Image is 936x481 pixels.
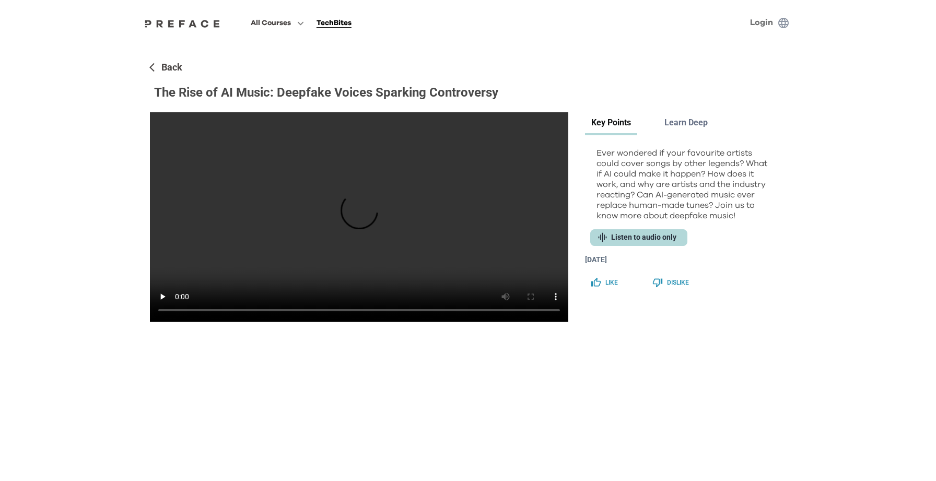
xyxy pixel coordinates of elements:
[142,19,223,27] a: Preface Logo
[585,254,786,265] p: [DATE]
[145,58,186,77] button: Back
[658,116,714,129] span: Learn Deep
[585,116,637,129] span: Key Points
[161,62,182,74] h5: Back
[248,16,307,30] button: All Courses
[658,112,714,133] div: Learn Deep
[142,19,223,28] img: Preface Logo
[251,17,291,29] span: All Courses
[596,148,775,221] p: Ever wondered if your favourite artists could cover songs by other legends? What if AI could make...
[585,275,626,291] button: Like
[142,85,794,100] h1: The Rise of AI Music: Deepfake Voices Sparking Controversy
[750,18,773,27] a: Login
[590,229,687,246] div: Listen to audio only
[585,112,637,135] div: Key Points
[647,275,697,291] button: Dislike
[605,232,683,243] span: Listen to audio only
[317,17,352,29] div: TechBites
